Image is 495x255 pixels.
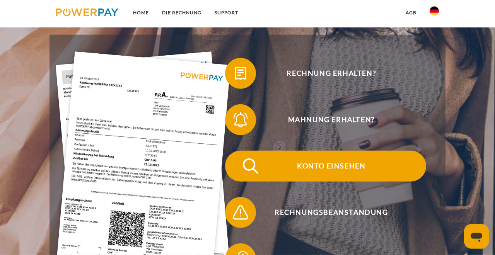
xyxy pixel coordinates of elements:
[231,110,250,129] img: qb_bell.svg
[208,6,245,20] a: SUPPORT
[225,151,426,182] button: Konto einsehen
[430,7,439,16] img: de
[237,151,426,182] span: Konto einsehen
[231,203,250,222] img: qb_warning.svg
[399,6,423,20] a: agb
[155,6,208,20] a: DIE RECHNUNG
[241,156,260,176] img: qb_search.svg
[225,197,426,228] button: Rechnungsbeanstandung
[225,104,426,135] button: Mahnung erhalten?
[231,64,250,83] img: qb_bill.svg
[126,6,155,20] a: Home
[464,224,489,249] iframe: Schaltfläche zum Öffnen des Messaging-Fensters; Konversation läuft
[237,104,426,135] span: Mahnung erhalten?
[237,197,426,228] span: Rechnungsbeanstandung
[225,58,426,89] button: Rechnung erhalten?
[56,8,118,16] img: logo-powerpay.svg
[237,58,426,89] span: Rechnung erhalten?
